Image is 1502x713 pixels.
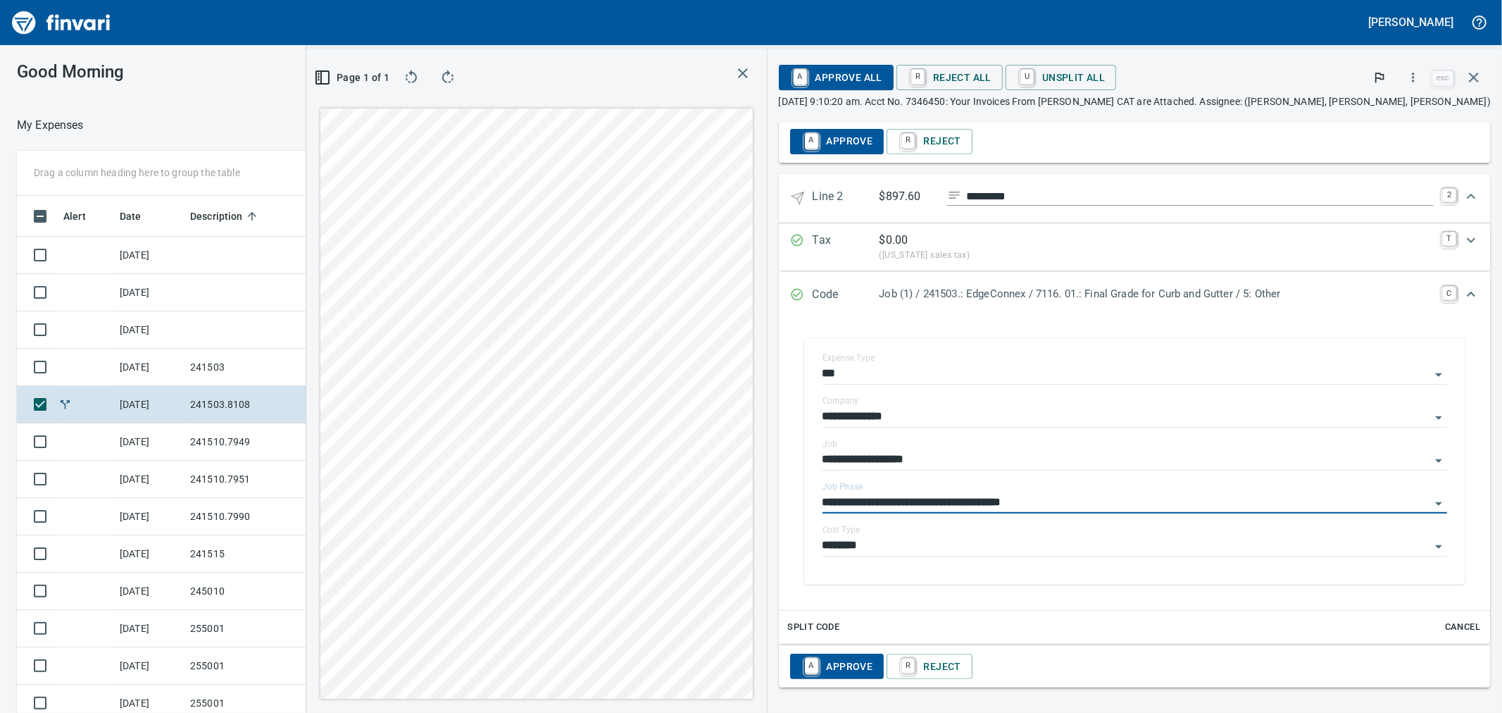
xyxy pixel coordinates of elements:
[801,130,873,154] span: Approve
[908,66,991,89] span: Reject All
[813,286,880,304] p: Code
[17,117,84,134] p: My Expenses
[58,399,73,409] span: Split transaction
[790,654,884,679] button: AApprove
[1017,66,1105,89] span: Unsplit All
[822,440,837,449] label: Job
[813,232,880,263] p: Tax
[779,272,1491,318] div: Expand
[63,208,86,225] span: Alert
[779,645,1491,688] div: Expand
[184,498,311,535] td: 241510.7990
[1442,188,1456,202] a: 2
[114,647,184,685] td: [DATE]
[114,535,184,573] td: [DATE]
[779,318,1491,644] div: Expand
[114,461,184,498] td: [DATE]
[794,69,807,85] a: A
[17,62,366,82] h3: Good Morning
[114,311,184,349] td: [DATE]
[822,483,863,492] label: Job Phase
[1006,65,1116,90] button: UUnsplit All
[901,133,915,149] a: R
[887,654,972,679] button: RReject
[779,223,1491,271] div: Expand
[779,94,1491,108] p: [DATE] 9:10:20 am. Acct No. 7346450: Your Invoices From [PERSON_NAME] CAT are Attached. Assignee:...
[184,573,311,610] td: 245010
[822,354,875,363] label: Expense Type
[1020,69,1034,85] a: U
[114,498,184,535] td: [DATE]
[801,655,873,678] span: Approve
[911,69,925,85] a: R
[901,658,915,674] a: R
[790,129,884,154] button: AApprove
[114,573,184,610] td: [DATE]
[1429,494,1448,514] button: Open
[120,208,142,225] span: Date
[114,610,184,647] td: [DATE]
[190,208,243,225] span: Description
[184,423,311,461] td: 241510.7949
[323,69,383,87] span: Page 1 of 1
[880,249,1434,263] p: ([US_STATE] sales tax)
[887,129,972,154] button: RReject
[822,397,859,406] label: Company
[1432,70,1453,86] a: esc
[880,286,1434,302] p: Job (1) / 241503.: EdgeConnex / 7116. 01.: Final Grade for Curb and Gutter / 5: Other
[1444,619,1482,635] span: Cancel
[63,208,104,225] span: Alert
[1429,451,1448,471] button: Open
[784,616,844,638] button: Split Code
[114,274,184,311] td: [DATE]
[8,6,114,39] img: Finvari
[114,237,184,274] td: [DATE]
[114,386,184,423] td: [DATE]
[17,117,84,134] nav: breadcrumb
[184,349,311,386] td: 241503
[898,655,960,678] span: Reject
[779,174,1491,223] div: Expand
[896,65,1003,90] button: RReject All
[1369,15,1453,30] h5: [PERSON_NAME]
[779,65,894,90] button: AApprove All
[1365,11,1457,33] button: [PERSON_NAME]
[898,130,960,154] span: Reject
[1398,62,1429,93] button: More
[184,386,311,423] td: 241503.8108
[805,133,818,149] a: A
[1364,62,1395,93] button: Flag
[190,208,261,225] span: Description
[822,526,860,535] label: Cost Type
[788,619,840,635] span: Split Code
[120,208,160,225] span: Date
[184,535,311,573] td: 241515
[184,647,311,685] td: 255001
[114,423,184,461] td: [DATE]
[880,188,936,206] p: $897.60
[880,232,908,249] p: $ 0.00
[1429,408,1448,428] button: Open
[318,65,389,90] button: Page 1 of 1
[805,658,818,674] a: A
[184,461,311,498] td: 241510.7951
[1442,286,1456,300] a: C
[184,610,311,647] td: 255001
[1442,232,1456,246] a: T
[813,188,880,209] p: Line 2
[114,349,184,386] td: [DATE]
[1440,616,1485,638] button: Cancel
[34,166,240,180] p: Drag a column heading here to group the table
[1429,61,1491,94] span: Close invoice
[790,66,882,89] span: Approve All
[1429,365,1448,385] button: Open
[779,120,1491,163] div: Expand
[1429,537,1448,557] button: Open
